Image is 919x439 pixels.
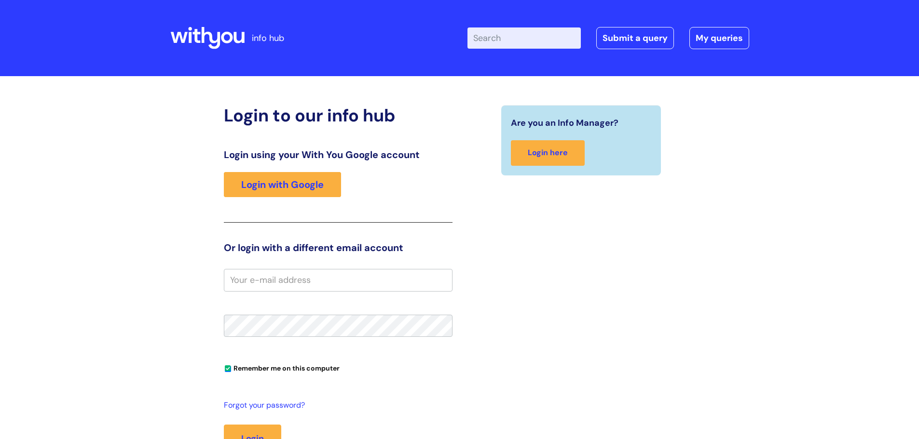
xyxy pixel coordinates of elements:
h3: Login using your With You Google account [224,149,453,160]
label: Remember me on this computer [224,362,340,372]
a: Submit a query [596,27,674,49]
a: Login here [511,140,585,166]
a: My queries [689,27,749,49]
p: info hub [252,30,284,46]
h3: Or login with a different email account [224,242,453,253]
input: Your e-mail address [224,269,453,291]
a: Login with Google [224,172,341,197]
h2: Login to our info hub [224,105,453,126]
div: You can uncheck this option if you're logging in from a shared device [224,360,453,375]
a: Forgot your password? [224,399,448,412]
input: Search [467,27,581,49]
input: Remember me on this computer [225,366,231,372]
span: Are you an Info Manager? [511,115,618,131]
